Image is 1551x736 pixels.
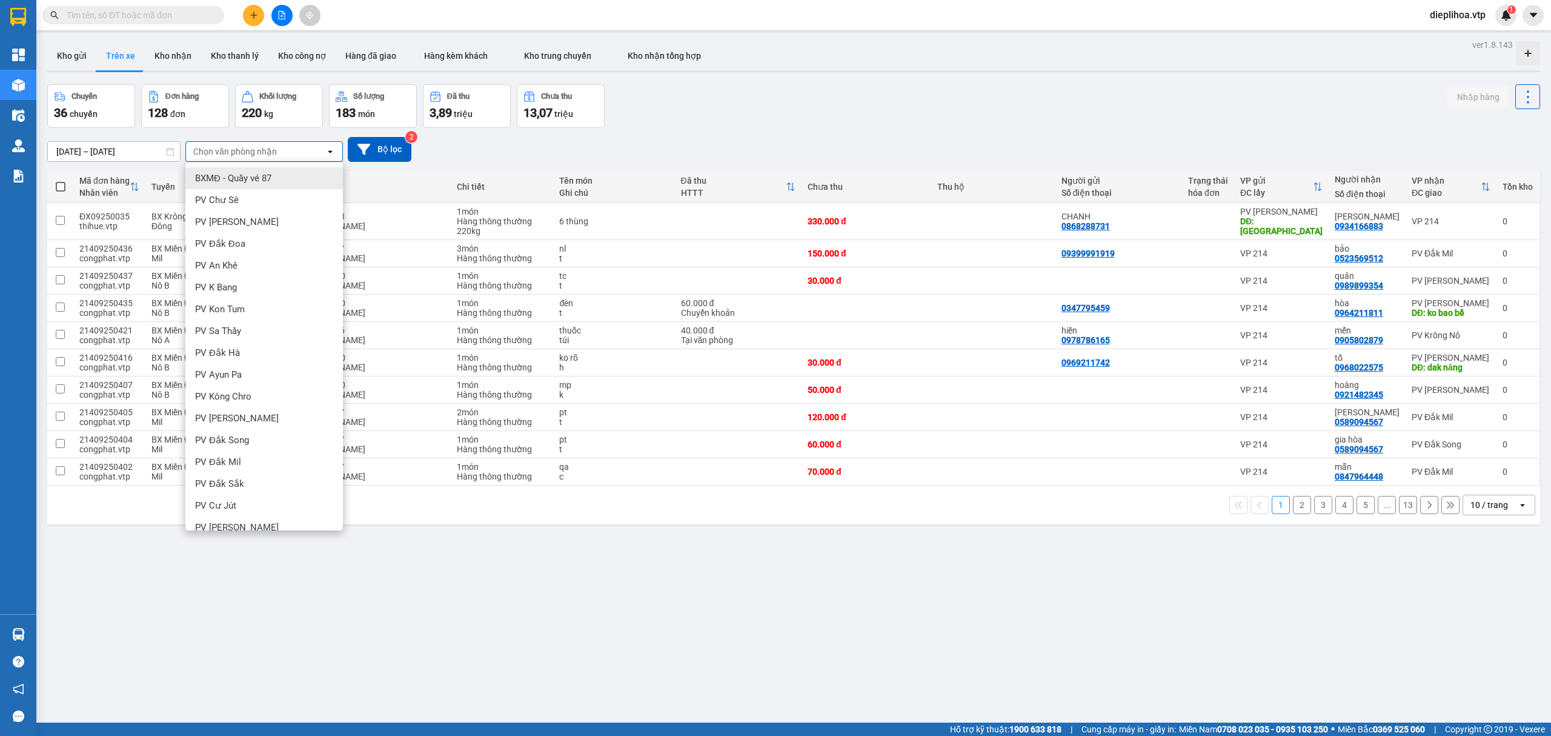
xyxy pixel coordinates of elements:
div: [PERSON_NAME] [301,472,445,481]
span: 1 [1509,5,1513,14]
button: plus [243,5,264,26]
div: Tồn kho [1503,182,1533,192]
button: Hàng đã giao [336,41,406,70]
span: BX Miền Đông - BX Krông Nô B [151,380,247,400]
span: Miền Bắc [1338,723,1425,736]
div: 0934166883 [1335,221,1383,231]
div: ĐX09250035 [79,212,139,221]
div: tc [559,271,668,281]
span: kg [264,109,273,119]
span: BX Miền Đông - BX Krông Nô B [151,353,247,372]
div: VP 214 [1240,276,1323,286]
button: Đã thu3,89 triệu [423,84,511,128]
img: icon-new-feature [1501,10,1512,21]
div: 0523569512 [1335,253,1383,263]
span: ⚪️ [1331,727,1335,732]
div: gia hưng [1335,407,1400,417]
sup: 2 [405,131,417,143]
div: 1 món [457,207,547,216]
img: warehouse-icon [12,79,25,92]
div: 0969211742 [1061,358,1110,367]
div: Hàng thông thường [457,363,547,372]
div: k [559,390,668,400]
div: Trạng thái [1188,176,1228,186]
img: dashboard-icon [12,49,25,61]
span: PV Đắk Sắk [195,478,244,490]
button: Chuyến36chuyến [47,84,135,128]
div: 0 [1503,330,1533,340]
span: Hỗ trợ kỹ thuật: [950,723,1061,736]
svg: open [1518,500,1527,510]
div: 50H-807.80 [301,380,445,390]
strong: 1900 633 818 [1009,724,1061,734]
div: congphat.vtp [79,363,139,372]
button: 5 [1357,496,1375,514]
div: PV [PERSON_NAME] [1240,207,1323,216]
div: 21409250436 [79,244,139,253]
span: 36 [54,105,67,120]
div: 0 [1503,216,1533,226]
div: Đã thu [447,92,470,101]
span: BX Miền Đông - BX Krông Nô B [151,298,247,318]
div: bảo [1335,244,1400,253]
button: Kho công nợ [268,41,336,70]
div: ĐC giao [1412,188,1481,198]
div: 0 [1503,249,1533,258]
div: 0905802879 [1335,335,1383,345]
span: chuyến [70,109,98,119]
div: DĐ: dak năng [1412,363,1490,372]
span: Hàng kèm khách [424,51,488,61]
div: hiền [1061,326,1176,335]
div: Tài xế [301,188,445,198]
div: congphat.vtp [79,390,139,400]
div: Xe [301,176,445,186]
span: PV Cư Jút [195,500,236,512]
button: 1 [1272,496,1290,514]
div: [PERSON_NAME] [301,308,445,318]
button: 3 [1314,496,1332,514]
span: caret-down [1528,10,1539,21]
span: aim [305,11,314,19]
div: Tên món [559,176,668,186]
div: mp [559,380,668,390]
span: BX Miền Đông - BX Krông Nô A [151,326,247,345]
div: thuốc [559,326,668,335]
div: 1 món [457,462,547,472]
div: VP 214 [1240,330,1323,340]
div: DĐ: ko bao bể [1412,308,1490,318]
span: BX Miền Đông - BX Đăk Mil [151,407,239,427]
div: hòa [1335,298,1400,308]
div: congphat.vtp [79,472,139,481]
div: 0 [1503,412,1533,422]
div: Khối lượng [259,92,296,101]
span: BX Miền Đông - BX Đăk Mil [151,435,239,454]
strong: 0708 023 035 - 0935 103 250 [1217,724,1328,734]
div: h [559,363,668,372]
div: nl [559,244,668,253]
th: Toggle SortBy [1406,171,1496,203]
div: 220 kg [457,226,547,236]
img: warehouse-icon [12,628,25,641]
div: 0 [1503,276,1533,286]
span: plus [250,11,258,19]
div: thihue.vtp [79,221,139,231]
div: 0589094567 [1335,444,1383,454]
div: 70.000 đ [808,467,925,477]
button: 13 [1399,496,1417,514]
span: Miền Nam [1179,723,1328,736]
div: congphat.vtp [79,417,139,427]
div: VP 214 [1240,440,1323,449]
div: Người nhận [1335,175,1400,184]
div: 50F-002.67 [301,407,445,417]
div: 30.000 đ [808,358,925,367]
div: 50F-002.67 [301,462,445,472]
div: 21409250421 [79,326,139,335]
div: Hàng thông thường [457,472,547,481]
div: qa [559,462,668,472]
span: PV Kông Chro [195,390,251,403]
div: 150.000 đ [808,249,925,258]
div: 0964211811 [1335,308,1383,318]
div: t [559,253,668,263]
div: PV [PERSON_NAME] [1412,298,1490,308]
div: Số điện thoại [1061,188,1176,198]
